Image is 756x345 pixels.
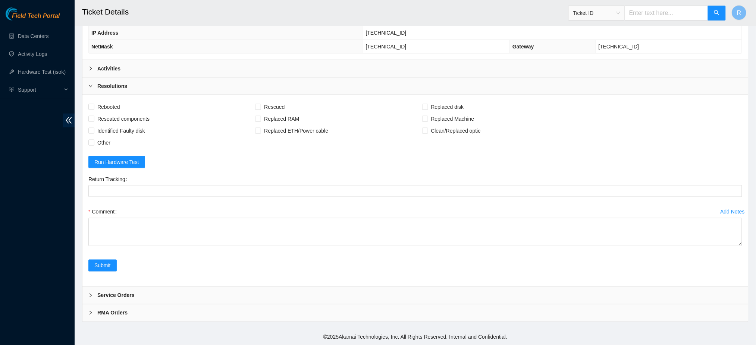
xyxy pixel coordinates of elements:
span: search [714,10,720,17]
span: right [88,311,93,315]
span: R [737,8,741,18]
span: Support [18,82,62,97]
button: Submit [88,260,117,272]
div: Service Orders [82,287,748,304]
b: Activities [97,64,120,73]
button: Add Notes [720,206,745,218]
label: Return Tracking [88,173,131,185]
span: Gateway [512,44,534,50]
span: [TECHNICAL_ID] [366,44,407,50]
button: search [708,6,726,20]
input: Enter text here... [625,6,708,20]
span: Reseated components [94,113,153,125]
a: Activity Logs [18,51,47,57]
div: Activities [82,60,748,77]
span: Submit [94,262,111,270]
a: Akamai TechnologiesField Tech Portal [6,13,60,23]
span: Replaced Machine [428,113,477,125]
b: RMA Orders [97,309,128,317]
div: Add Notes [721,209,745,215]
span: Rebooted [94,101,123,113]
a: Hardware Test (isok) [18,69,66,75]
span: Identified Faulty disk [94,125,148,137]
span: Field Tech Portal [12,13,60,20]
footer: © 2025 Akamai Technologies, Inc. All Rights Reserved. Internal and Confidential. [75,329,756,345]
div: Resolutions [82,77,748,95]
span: double-left [63,114,75,127]
span: read [9,87,14,92]
b: Resolutions [97,82,127,90]
span: Ticket ID [573,7,620,19]
span: Replaced ETH/Power cable [261,125,331,137]
span: Rescued [261,101,288,113]
input: Return Tracking [88,185,742,197]
span: [TECHNICAL_ID] [599,44,639,50]
span: right [88,66,93,71]
button: Run Hardware Test [88,156,145,168]
span: right [88,293,93,298]
b: Service Orders [97,291,135,300]
span: Replaced RAM [261,113,302,125]
span: NetMask [91,44,113,50]
span: IP Address [91,30,118,36]
span: Replaced disk [428,101,467,113]
a: Data Centers [18,33,48,39]
span: right [88,84,93,88]
button: R [732,5,747,20]
span: Run Hardware Test [94,158,139,166]
label: Comment [88,206,120,218]
span: Clean/Replaced optic [428,125,484,137]
span: Other [94,137,113,149]
img: Akamai Technologies [6,7,38,20]
textarea: Comment [88,218,742,246]
span: [TECHNICAL_ID] [366,30,407,36]
div: RMA Orders [82,304,748,322]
